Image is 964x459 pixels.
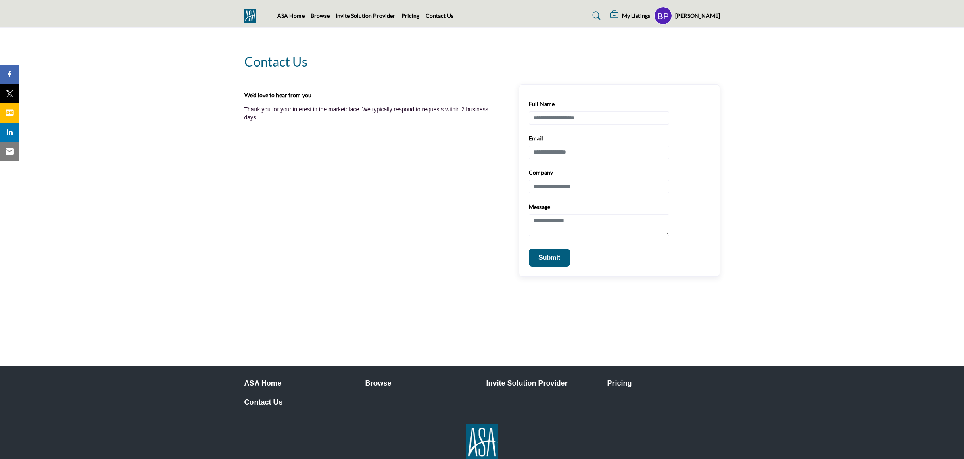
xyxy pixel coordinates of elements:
[584,9,606,22] a: Search
[244,378,357,389] a: ASA Home
[529,203,550,211] label: Message
[538,253,560,263] p: Submit
[607,378,720,389] a: Pricing
[365,378,478,389] a: Browse
[244,106,503,121] p: Thank you for your interest in the marketplace. We typically respond to requests within 2 busines...
[529,169,553,177] label: Company
[426,12,453,19] a: Contact Us
[486,378,599,389] a: Invite Solution Provider
[529,249,570,267] button: Submit
[311,12,330,19] a: Browse
[244,9,260,23] img: Site Logo
[244,52,307,71] h2: Contact us
[529,134,543,142] label: Email
[336,12,395,19] a: Invite Solution Provider
[401,12,419,19] a: Pricing
[244,397,357,408] a: Contact Us
[654,7,672,25] button: Show hide supplier dropdown
[675,12,720,20] h5: [PERSON_NAME]
[244,91,311,99] b: We'd love to hear from you
[622,12,650,19] h5: My Listings
[277,12,305,19] a: ASA Home
[529,100,555,108] label: Full Name
[610,11,650,21] div: My Listings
